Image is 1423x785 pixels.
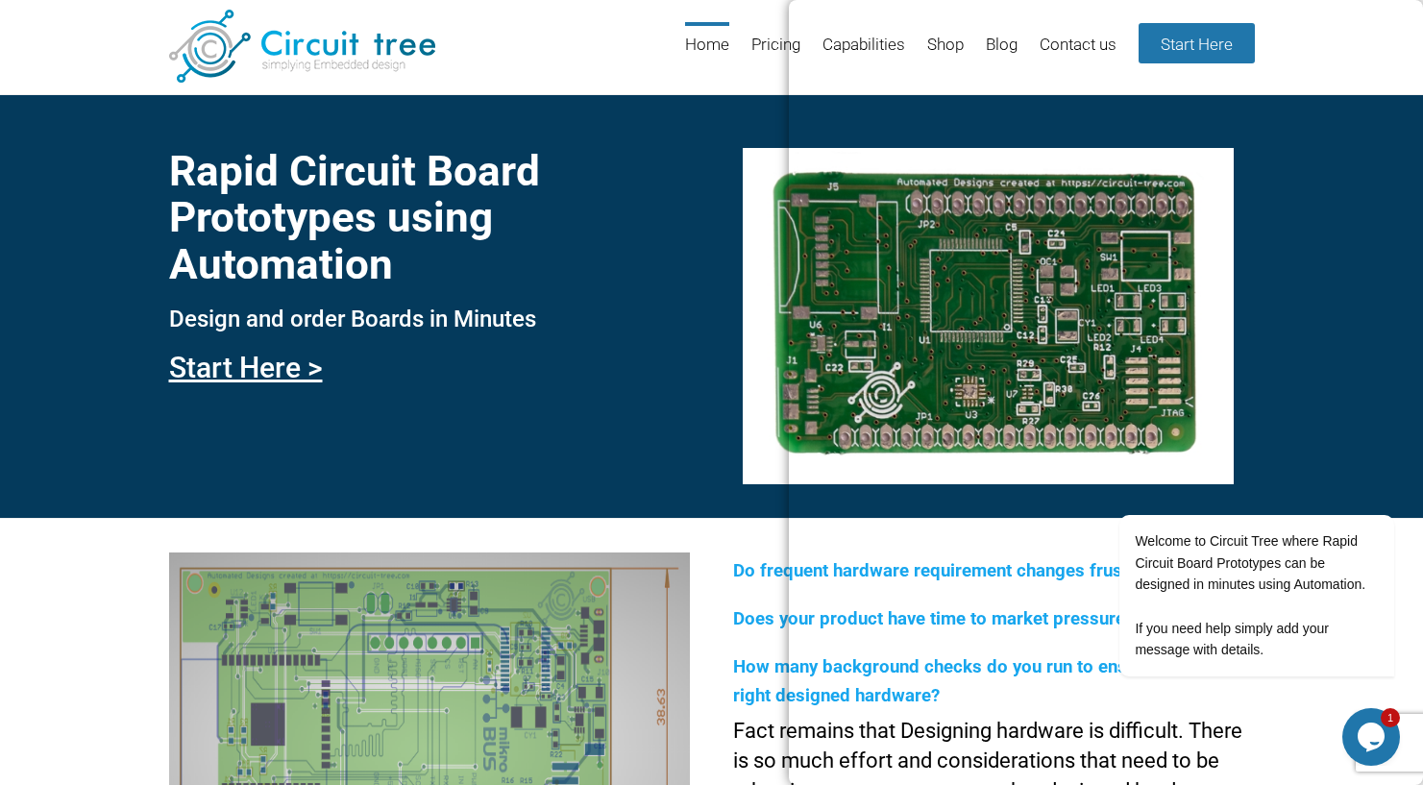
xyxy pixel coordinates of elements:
[733,608,1134,629] span: Does your product have time to market pressure?
[169,307,690,331] h3: Design and order Boards in Minutes
[685,22,729,85] a: Home
[751,22,800,85] a: Pricing
[169,10,435,83] img: Circuit Tree
[169,351,323,384] a: Start Here >
[169,148,690,287] h1: Rapid Circuit Board Prototypes using Automation
[77,191,307,315] span: Welcome to Circuit Tree where Rapid Circuit Board Prototypes can be designed in minutes using Aut...
[733,656,1245,706] span: How many background checks do you run to ensure a first time right designed hardware?
[733,560,1202,581] span: Do frequent hardware requirement changes frustrate you?
[12,173,337,334] div: Welcome to Circuit Tree where Rapid Circuit Board Prototypes can be designed in minutes using Aut...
